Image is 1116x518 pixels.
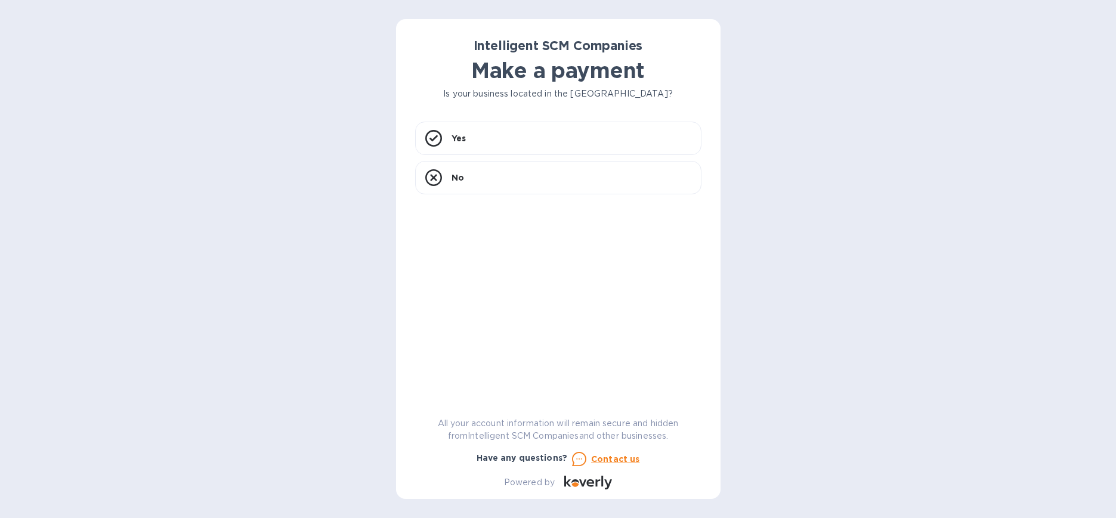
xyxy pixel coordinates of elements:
p: Powered by [504,476,555,489]
b: Intelligent SCM Companies [474,38,643,53]
p: Yes [452,132,466,144]
h1: Make a payment [415,58,701,83]
b: Have any questions? [477,453,568,463]
p: All your account information will remain secure and hidden from Intelligent SCM Companies and oth... [415,417,701,442]
u: Contact us [591,454,640,464]
p: No [452,172,464,184]
p: Is your business located in the [GEOGRAPHIC_DATA]? [415,88,701,100]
